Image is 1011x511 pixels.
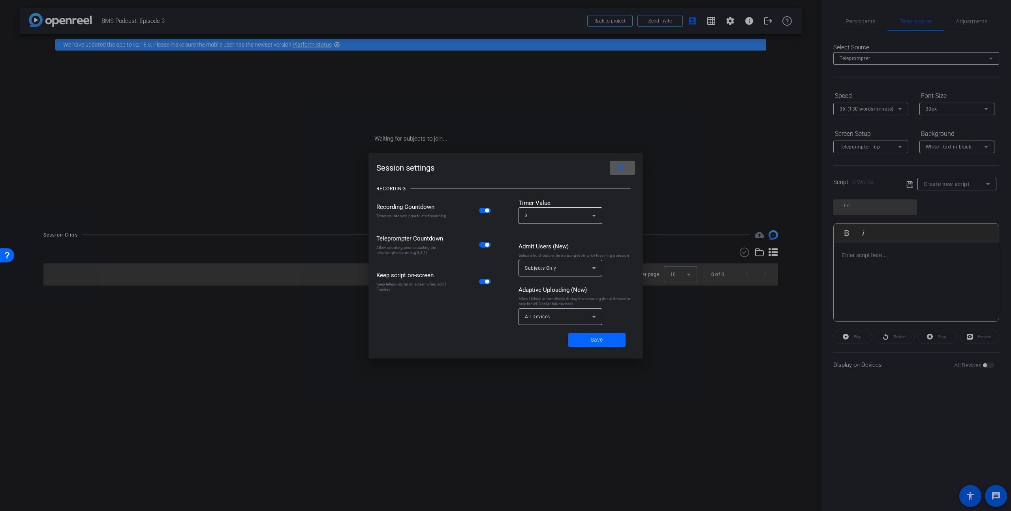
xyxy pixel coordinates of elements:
[376,213,449,218] div: Timer countdown prior to start recording
[591,336,603,344] span: Save
[376,161,635,175] div: Session settings
[525,265,556,271] span: Subjects Only
[519,253,635,258] div: Select who should enter a waiting room prior to joining a session
[519,242,635,251] div: Admit Users (New)
[568,333,626,347] button: Save
[376,282,449,292] div: Keep teleprompter on screen when scroll finishes
[376,203,449,211] div: Recording Countdown
[376,179,635,199] openreel-title-line: RECORDING
[376,245,449,255] div: Allow counting prior to starting the teleprompter (counting 3,2,1)
[525,213,528,218] span: 3
[525,314,550,319] span: All Devices
[519,296,635,306] div: Allow Upload automatically during the recording (for all devices or only for WEB or Mobile devices)
[376,185,406,193] div: RECORDING
[616,163,626,173] mat-icon: close
[376,234,449,243] div: Teleprompter Countdown
[519,286,635,294] div: Adaptive Uploading (New)
[519,199,635,207] div: Timer Value
[376,271,449,280] div: Keep script on-screen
